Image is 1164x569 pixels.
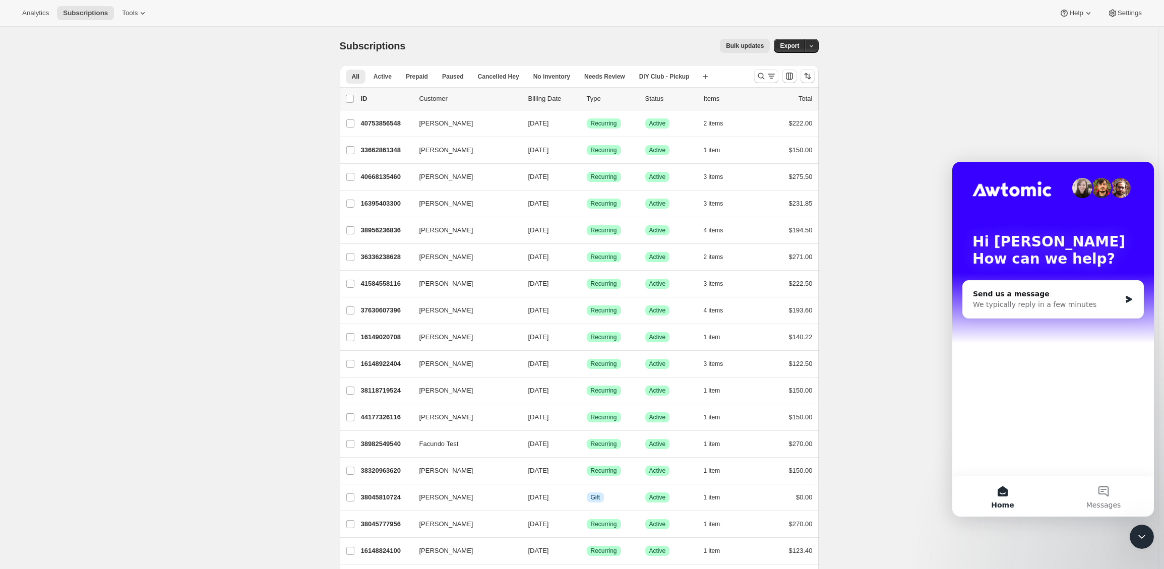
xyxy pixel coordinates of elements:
[528,440,549,448] span: [DATE]
[952,162,1154,517] iframe: Intercom live chat
[413,196,514,212] button: [PERSON_NAME]
[361,94,411,104] p: ID
[649,333,666,341] span: Active
[528,173,549,180] span: [DATE]
[361,172,411,182] p: 40668135460
[419,492,473,502] span: [PERSON_NAME]
[1118,9,1142,17] span: Settings
[754,69,778,83] button: Search and filter results
[789,200,813,207] span: $231.85
[704,440,720,448] span: 1 item
[361,143,813,157] div: 33662861348[PERSON_NAME][DATE]SuccessRecurringSuccessActive1 item$150.00
[704,360,723,368] span: 3 items
[704,277,734,291] button: 3 items
[801,69,815,83] button: Sort the results
[361,170,813,184] div: 40668135460[PERSON_NAME][DATE]SuccessRecurringSuccessActive3 items$275.50
[704,143,731,157] button: 1 item
[528,413,549,421] span: [DATE]
[704,226,723,234] span: 4 items
[63,9,108,17] span: Subscriptions
[649,253,666,261] span: Active
[649,440,666,448] span: Active
[528,387,549,394] span: [DATE]
[591,520,617,528] span: Recurring
[789,547,813,554] span: $123.40
[782,69,797,83] button: Customize table column order and visibility
[413,409,514,425] button: [PERSON_NAME]
[528,119,549,127] span: [DATE]
[789,226,813,234] span: $194.50
[704,517,731,531] button: 1 item
[1053,6,1099,20] button: Help
[704,330,731,344] button: 1 item
[413,276,514,292] button: [PERSON_NAME]
[649,226,666,234] span: Active
[649,119,666,128] span: Active
[649,547,666,555] span: Active
[361,357,813,371] div: 16148922404[PERSON_NAME][DATE]SuccessRecurringSuccessActive3 items$122.50
[587,94,637,104] div: Type
[413,115,514,132] button: [PERSON_NAME]
[413,543,514,559] button: [PERSON_NAME]
[789,146,813,154] span: $150.00
[704,223,734,237] button: 4 items
[361,116,813,131] div: 40753856548[PERSON_NAME][DATE]SuccessRecurringSuccessActive2 items$222.00
[591,306,617,314] span: Recurring
[361,519,411,529] p: 38045777956
[780,42,799,50] span: Export
[361,464,813,478] div: 38320963620[PERSON_NAME][DATE]SuccessRecurringSuccessActive1 item$150.00
[361,279,411,289] p: 41584558116
[704,94,754,104] div: Items
[704,410,731,424] button: 1 item
[406,73,428,81] span: Prepaid
[442,73,464,81] span: Paused
[796,493,813,501] span: $0.00
[361,118,411,129] p: 40753856548
[649,200,666,208] span: Active
[413,436,514,452] button: Facundo Test
[704,253,723,261] span: 2 items
[528,333,549,341] span: [DATE]
[704,547,720,555] span: 1 item
[528,467,549,474] span: [DATE]
[528,360,549,367] span: [DATE]
[649,387,666,395] span: Active
[528,306,549,314] span: [DATE]
[591,280,617,288] span: Recurring
[413,142,514,158] button: [PERSON_NAME]
[704,250,734,264] button: 2 items
[528,493,549,501] span: [DATE]
[374,73,392,81] span: Active
[361,330,813,344] div: 16149020708[PERSON_NAME][DATE]SuccessRecurringSuccessActive1 item$140.22
[645,94,696,104] p: Status
[361,305,411,315] p: 37630607396
[591,493,600,501] span: Gift
[361,252,411,262] p: 36336238628
[419,252,473,262] span: [PERSON_NAME]
[361,466,411,476] p: 38320963620
[789,467,813,474] span: $150.00
[704,173,723,181] span: 3 items
[704,467,720,475] span: 1 item
[591,333,617,341] span: Recurring
[419,225,473,235] span: [PERSON_NAME]
[639,73,690,81] span: DIY Club - Pickup
[419,546,473,556] span: [PERSON_NAME]
[704,200,723,208] span: 3 items
[704,306,723,314] span: 4 items
[528,146,549,154] span: [DATE]
[649,360,666,368] span: Active
[704,280,723,288] span: 3 items
[16,6,55,20] button: Analytics
[789,253,813,261] span: $271.00
[591,253,617,261] span: Recurring
[361,250,813,264] div: 36336238628[PERSON_NAME][DATE]SuccessRecurringSuccessActive2 items$271.00
[361,277,813,291] div: 41584558116[PERSON_NAME][DATE]SuccessRecurringSuccessActive3 items$222.50
[361,490,813,504] div: 38045810724[PERSON_NAME][DATE]InfoGiftSuccessActive1 item$0.00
